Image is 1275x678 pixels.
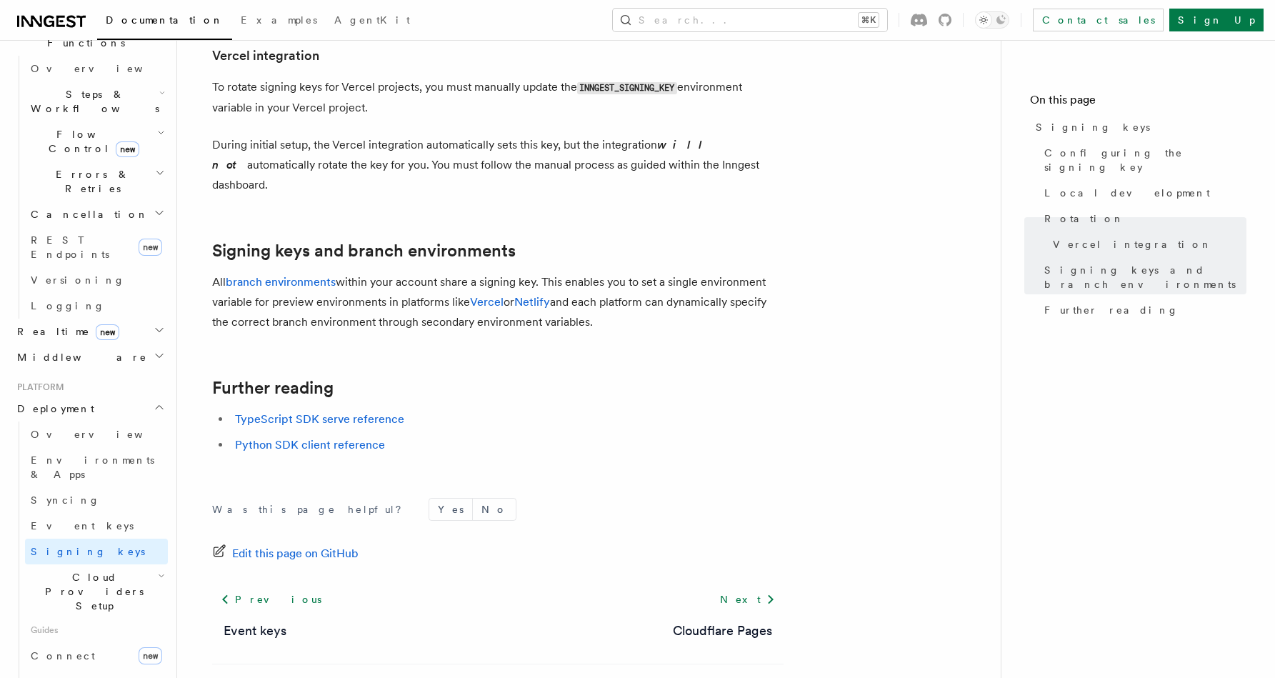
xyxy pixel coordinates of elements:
span: new [116,141,139,157]
a: Edit this page on GitHub [212,544,359,564]
a: Cloudflare Pages [673,621,772,641]
span: Errors & Retries [25,167,155,196]
span: Further reading [1044,303,1179,317]
button: No [473,499,516,520]
a: AgentKit [326,4,419,39]
a: Documentation [97,4,232,40]
button: Errors & Retries [25,161,168,201]
a: Signing keys and branch environments [212,241,516,261]
span: Environments & Apps [31,454,154,480]
a: Vercel integration [212,46,319,66]
a: Sign Up [1169,9,1264,31]
p: During initial setup, the Vercel integration automatically sets this key, but the integration aut... [212,135,784,195]
a: Event keys [25,513,168,539]
span: Configuring the signing key [1044,146,1246,174]
span: Guides [25,619,168,642]
button: Yes [429,499,472,520]
a: Overview [25,56,168,81]
button: Cancellation [25,201,168,227]
code: INNGEST_SIGNING_KEY [577,82,677,94]
span: Platform [11,382,64,393]
p: Was this page helpful? [212,502,411,517]
a: Contact sales [1033,9,1164,31]
a: Logging [25,293,168,319]
span: Flow Control [25,127,157,156]
span: Signing keys [1036,120,1150,134]
span: Signing keys and branch environments [1044,263,1246,291]
span: Realtime [11,324,119,339]
span: AgentKit [334,14,410,26]
a: Syncing [25,487,168,513]
a: Further reading [212,378,334,398]
span: Edit this page on GitHub [232,544,359,564]
a: Signing keys [1030,114,1246,140]
span: Examples [241,14,317,26]
span: new [96,324,119,340]
button: Flow Controlnew [25,121,168,161]
div: Inngest Functions [11,56,168,319]
button: Middleware [11,344,168,370]
a: branch environments [226,275,336,289]
span: Cancellation [25,207,149,221]
a: Vercel integration [1047,231,1246,257]
span: Middleware [11,350,147,364]
a: Previous [212,587,330,612]
a: Local development [1039,180,1246,206]
button: Cloud Providers Setup [25,564,168,619]
span: Local development [1044,186,1210,200]
button: Toggle dark mode [975,11,1009,29]
a: Rotation [1039,206,1246,231]
a: REST Endpointsnew [25,227,168,267]
span: new [139,239,162,256]
span: Signing keys [31,546,145,557]
h4: On this page [1030,91,1246,114]
button: Steps & Workflows [25,81,168,121]
span: Documentation [106,14,224,26]
a: Signing keys [25,539,168,564]
span: Cloud Providers Setup [25,570,158,613]
a: Python SDK client reference [235,438,385,452]
a: Next [711,587,784,612]
a: Event keys [224,621,286,641]
a: Netlify [514,295,550,309]
span: Overview [31,63,178,74]
a: TypeScript SDK serve reference [235,412,404,426]
span: Rotation [1044,211,1124,226]
button: Search...⌘K [613,9,887,31]
button: Realtimenew [11,319,168,344]
a: Configuring the signing key [1039,140,1246,180]
p: All within your account share a signing key. This enables you to set a single environment variabl... [212,272,784,332]
span: Overview [31,429,178,440]
a: Vercel [470,295,504,309]
span: Connect [31,650,95,662]
a: Overview [25,422,168,447]
button: Deployment [11,396,168,422]
a: Environments & Apps [25,447,168,487]
span: Deployment [11,402,94,416]
span: Logging [31,300,105,311]
p: To rotate signing keys for Vercel projects, you must manually update the environment variable in ... [212,77,784,118]
span: Versioning [31,274,125,286]
span: Vercel integration [1053,237,1212,251]
kbd: ⌘K [859,13,879,27]
span: Syncing [31,494,100,506]
span: Event keys [31,520,134,532]
a: Examples [232,4,326,39]
span: Steps & Workflows [25,87,159,116]
a: Versioning [25,267,168,293]
a: Connectnew [25,642,168,670]
a: Signing keys and branch environments [1039,257,1246,297]
span: REST Endpoints [31,234,109,260]
span: new [139,647,162,664]
a: Further reading [1039,297,1246,323]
